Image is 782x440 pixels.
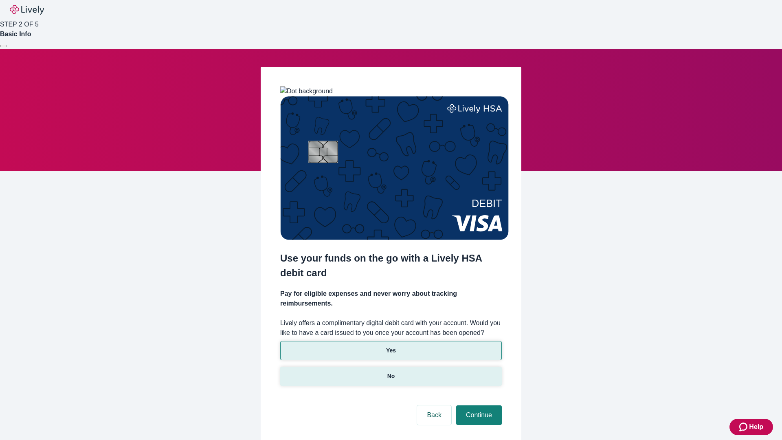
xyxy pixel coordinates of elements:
[280,289,502,308] h4: Pay for eligible expenses and never worry about tracking reimbursements.
[739,422,749,432] svg: Zendesk support icon
[386,346,396,355] p: Yes
[456,405,502,425] button: Continue
[280,367,502,386] button: No
[280,96,509,240] img: Debit card
[749,422,763,432] span: Help
[280,341,502,360] button: Yes
[387,372,395,381] p: No
[10,5,44,15] img: Lively
[417,405,451,425] button: Back
[729,419,773,435] button: Zendesk support iconHelp
[280,251,502,280] h2: Use your funds on the go with a Lively HSA debit card
[280,318,502,338] label: Lively offers a complimentary digital debit card with your account. Would you like to have a card...
[280,86,333,96] img: Dot background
